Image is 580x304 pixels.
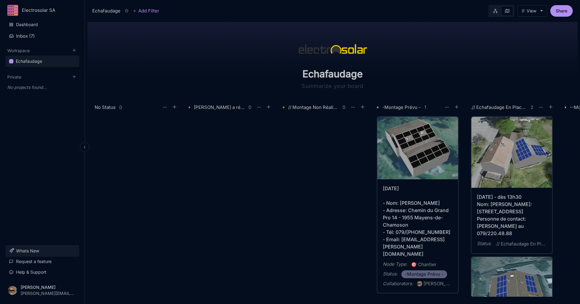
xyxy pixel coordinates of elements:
div: [PERSON_NAME] [423,280,453,287]
div: 1 [424,105,426,110]
a: Dashboard [5,19,79,30]
div: .// Echafaudage En Place \\. [471,104,527,111]
div: Echafaudage [92,7,120,15]
div: Electrosolar SA [22,8,68,13]
div: 0 [248,105,251,110]
div: [DATE] - dès 13h30 Nom: [PERSON_NAME]: [STREET_ADDRESS] Personne de contact: [PERSON_NAME] au 079... [477,193,547,237]
img: icon [296,39,369,61]
div: Echafaudage [16,58,42,65]
button: [PERSON_NAME][PERSON_NAME][EMAIL_ADDRESS][PERSON_NAME][DOMAIN_NAME] [5,281,79,299]
div: No Status0 [95,103,179,111]
span: Chantier [411,261,437,268]
i: 🎯 [411,262,418,267]
div: -Montage Prévu -1 [377,103,461,111]
span: -Montage Prévu - [405,271,443,278]
a: Request a feature [5,256,79,267]
span: Add Filter [137,7,159,15]
a: Whats New [5,245,79,257]
img: stacked cover [377,117,458,179]
button: Workspace [7,48,30,53]
div: No projects found... [5,82,79,93]
div: Status : [477,240,492,247]
div: Status : [383,270,398,278]
div: No Status [95,104,116,111]
div: [DATE] - Nom: [PERSON_NAME] - Adresse: Chemin du Grand Pro 14 - 1955 Mayens-de-Chamoson - Tél: 07... [383,185,453,258]
div: Private [5,80,79,95]
div: 0 [119,105,122,110]
button: Add Filter [133,7,159,15]
div: 2 [531,105,533,110]
div: -Montage Prévu - [382,104,421,111]
div: Node Type : [383,261,407,268]
div: Collaborators : [383,280,413,287]
a: Help & Support [5,266,79,278]
div: View [527,8,536,13]
button: Electrosolar SA [7,5,77,16]
div: Workspace [5,54,79,69]
div: // Montage Non Réalisé\\ [288,104,339,111]
div: [PERSON_NAME] [21,285,74,289]
a: Echafaudage [5,56,79,67]
button: Private [7,74,21,79]
a: stacked cover[DATE] - Nom: [PERSON_NAME] - Adresse: Chemin du Grand Pro 14 - 1955 Mayens-de-Chamo... [377,116,459,293]
button: View [518,5,547,17]
div: [PERSON_NAME][EMAIL_ADDRESS][PERSON_NAME][DOMAIN_NAME] [21,291,74,296]
div: .// Echafaudage En Place \\.2 [471,103,555,111]
div: 0 [342,105,345,110]
span: .// Echafaudage En Place \\. [495,240,545,248]
a: stacked cover[DATE] - dès 13h30 Nom: [PERSON_NAME]: [STREET_ADDRESS] Personne de contact: [PERSON... [471,116,553,254]
button: Share [550,5,573,17]
img: stacked cover [471,117,552,188]
div: // Montage Non Réalisé\\0 [283,103,367,111]
button: Inbox (7) [5,31,79,41]
div: [PERSON_NAME] a réaliser [194,104,244,111]
div: [PERSON_NAME] a réaliser0 [189,103,273,111]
